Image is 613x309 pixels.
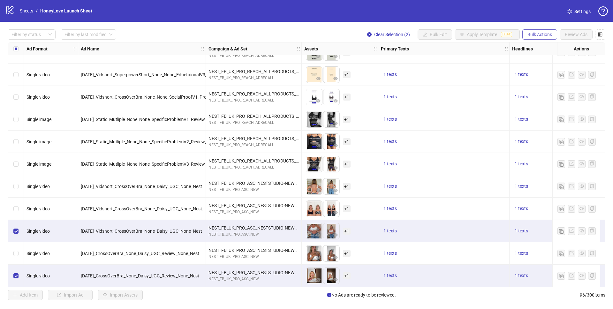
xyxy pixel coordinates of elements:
img: Asset 2 [323,178,339,194]
a: HoneyLove Launch Sheet [39,7,94,14]
span: + 1 [343,138,351,145]
div: NEST_FB_UK_PRO_ASC_NESTSTUDIO-NEW_BROAD__A+_ALLG__29082025 [208,224,299,231]
div: Resize Assets column [376,42,378,55]
img: Asset 2 [323,245,339,261]
span: eye [333,188,338,192]
span: 1 texts [383,139,397,144]
div: NEST_FB_UK_PRO_ASC_NEW [208,254,299,260]
span: + 1 [343,250,351,257]
span: eye [333,277,338,282]
span: question-circle [598,6,608,16]
button: Duplicate [557,71,565,79]
span: eye [579,273,584,278]
span: export [569,72,574,77]
button: Duplicate [557,205,565,213]
img: Asset 1 [306,178,322,194]
button: Duplicate [557,116,565,123]
div: NEST_FB_UK_PRO_REACH_ALLPRODUCTS_INT__A+_F_18+_06082025 [208,135,299,142]
button: Preview [314,231,322,239]
span: eye [579,94,584,99]
button: 1 texts [512,183,531,190]
span: eye [333,166,338,170]
span: 1 texts [383,251,397,256]
span: Single video [26,72,50,77]
span: Clear Selection (2) [374,32,410,37]
span: Single image [26,162,51,167]
span: eye [316,188,321,192]
span: eye [316,143,321,148]
button: Preview [314,120,322,127]
img: Asset 1 [306,268,322,284]
span: export [569,117,574,121]
button: Preview [332,276,339,284]
div: NEST_FB_UK_PRO_REACH_ALLPRODUCTS_INT__A+_F_18+_06082025 [208,90,299,97]
div: NEST_FB_UK_PRO_REACH_ADRECALL [208,97,299,103]
img: Asset 2 [323,67,339,83]
span: eye [316,210,321,215]
span: export [569,184,574,188]
span: 1 texts [383,72,397,77]
button: 1 texts [512,205,531,213]
span: 1 texts [515,184,528,189]
span: Settings [574,8,591,15]
span: eye [579,206,584,211]
div: Select row 96 [8,265,24,287]
button: Preview [314,164,322,172]
button: 1 texts [381,227,399,235]
span: eye [333,210,338,215]
button: Preview [314,97,322,105]
button: 1 texts [381,93,399,101]
span: eye [316,255,321,260]
span: eye [579,229,584,233]
span: Single image [26,117,51,122]
img: Asset 1 [306,111,322,127]
span: [DATE]_Vidshort_CrossOverBra_None_Daisy_UGC_None_Nest. [81,206,203,211]
img: Asset 1 [306,156,322,172]
div: NEST_FB_UK_PRO_ASC_NEW [208,276,299,282]
span: 1 texts [515,206,528,211]
button: Import Assets [98,290,143,300]
button: Duplicate [557,160,565,168]
button: Preview [314,53,322,60]
span: eye [316,166,321,170]
span: 1 texts [515,273,528,278]
span: 1 texts [383,94,397,99]
button: 1 texts [381,183,399,190]
div: NEST_FB_UK_PRO_REACH_ALLPRODUCTS_INT__A+_F_18+_06082025 [208,68,299,75]
img: Asset 1 [306,89,322,105]
div: Resize Primary Texts column [508,42,509,55]
button: Duplicate [557,250,565,257]
span: eye [579,72,584,77]
button: 1 texts [512,272,531,280]
img: Asset 2 [323,134,339,150]
button: Preview [332,53,339,60]
div: NEST_FB_UK_PRO_ASC_NESTSTUDIO-NEW_BROAD__A+_ALLG__29082025 [208,247,299,254]
button: Add Item [8,290,43,300]
img: Asset 1 [306,245,322,261]
button: 1 texts [381,250,399,257]
span: close-circle [367,32,372,37]
strong: Campaign & Ad Set [208,45,247,52]
div: Select row 92 [8,175,24,198]
span: info-circle [327,293,331,297]
img: Asset 2 [323,223,339,239]
span: export [569,229,574,233]
span: eye [333,99,338,103]
div: NEST_FB_UK_PRO_ASC_NESTSTUDIO-NEW_BROAD__A+_ALLG__29082025 [208,180,299,187]
span: eye [579,117,584,121]
strong: Ad Name [81,45,99,52]
span: export [569,251,574,255]
div: NEST_FB_UK_PRO_REACH_ADRECALL [208,75,299,81]
span: eye [333,121,338,125]
span: 1 texts [515,117,528,122]
span: + 1 [343,272,351,279]
div: NEST_FB_UK_PRO_ASC_NESTSTUDIO-NEW_BROAD__A+_ALLG__29082025 [208,269,299,276]
span: export [569,273,574,278]
span: eye [579,139,584,144]
span: export [569,206,574,211]
span: eye [579,251,584,255]
span: holder [373,47,377,51]
span: + 1 [343,205,351,212]
button: Duplicate [557,183,565,190]
span: holder [205,47,209,51]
